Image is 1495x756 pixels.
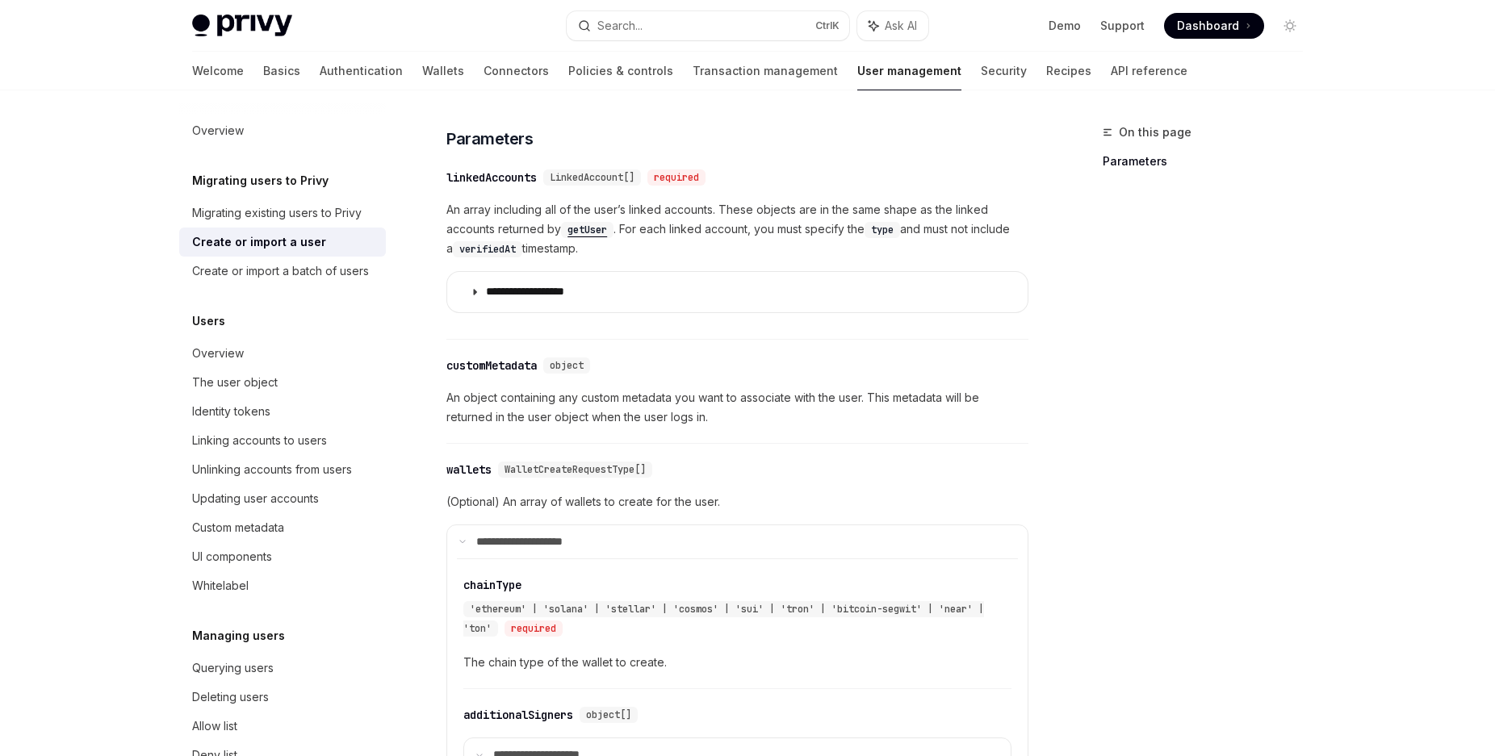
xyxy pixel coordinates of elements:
[179,654,386,683] a: Querying users
[1103,148,1316,174] a: Parameters
[192,431,327,450] div: Linking accounts to users
[857,11,928,40] button: Ask AI
[192,626,285,645] h5: Managing users
[192,373,278,392] div: The user object
[192,658,274,678] div: Querying users
[647,169,706,186] div: required
[192,344,244,363] div: Overview
[179,712,386,741] a: Allow list
[597,16,643,36] div: Search...
[192,547,272,566] div: UI components
[1111,52,1187,90] a: API reference
[981,52,1027,90] a: Security
[550,359,584,372] span: object
[463,653,1011,672] span: The chain type of the wallet to create.
[179,397,386,426] a: Identity tokens
[446,357,537,374] div: customMetadata
[192,171,329,190] h5: Migrating users to Privy
[446,462,492,478] div: wallets
[567,11,849,40] button: Search...CtrlK
[192,716,237,736] div: Allow list
[179,542,386,571] a: UI components
[192,576,249,595] div: Whitelabel
[446,200,1028,258] span: An array including all of the user’s linked accounts. These objects are in the same shape as the ...
[179,683,386,712] a: Deleting users
[568,52,673,90] a: Policies & controls
[192,460,352,479] div: Unlinking accounts from users
[815,19,840,32] span: Ctrl K
[865,222,900,238] code: type
[484,52,549,90] a: Connectors
[192,203,362,223] div: Migrating existing users to Privy
[192,121,244,140] div: Overview
[179,116,386,145] a: Overview
[857,52,961,90] a: User management
[561,222,613,236] a: getUser
[1277,13,1303,39] button: Toggle dark mode
[561,222,613,238] code: getUser
[192,518,284,537] div: Custom metadata
[179,571,386,600] a: Whitelabel
[505,463,646,476] span: WalletCreateRequestType[]
[179,455,386,484] a: Unlinking accounts from users
[1164,13,1264,39] a: Dashboard
[1119,123,1191,142] span: On this page
[550,171,634,184] span: LinkedAccount[]
[422,52,464,90] a: Wallets
[263,52,300,90] a: Basics
[179,513,386,542] a: Custom metadata
[192,261,369,281] div: Create or import a batch of users
[192,232,326,252] div: Create or import a user
[586,708,631,721] span: object[]
[463,603,984,635] span: 'ethereum' | 'solana' | 'stellar' | 'cosmos' | 'sui' | 'tron' | 'bitcoin-segwit' | 'near' | 'ton'
[885,18,917,34] span: Ask AI
[179,484,386,513] a: Updating user accounts
[463,707,573,723] div: additionalSigners
[192,687,269,707] div: Deleting users
[693,52,838,90] a: Transaction management
[179,339,386,368] a: Overview
[179,426,386,455] a: Linking accounts to users
[1177,18,1239,34] span: Dashboard
[505,620,563,637] div: required
[446,492,1028,512] span: (Optional) An array of wallets to create for the user.
[179,257,386,286] a: Create or import a batch of users
[1049,18,1081,34] a: Demo
[1046,52,1091,90] a: Recipes
[1100,18,1145,34] a: Support
[453,241,522,257] code: verifiedAt
[179,228,386,257] a: Create or import a user
[446,169,537,186] div: linkedAccounts
[446,388,1028,427] span: An object containing any custom metadata you want to associate with the user. This metadata will ...
[192,311,225,331] h5: Users
[192,402,270,421] div: Identity tokens
[179,368,386,397] a: The user object
[192,52,244,90] a: Welcome
[320,52,403,90] a: Authentication
[192,15,292,37] img: light logo
[463,577,521,593] div: chainType
[179,198,386,228] a: Migrating existing users to Privy
[192,489,319,508] div: Updating user accounts
[446,127,533,150] span: Parameters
